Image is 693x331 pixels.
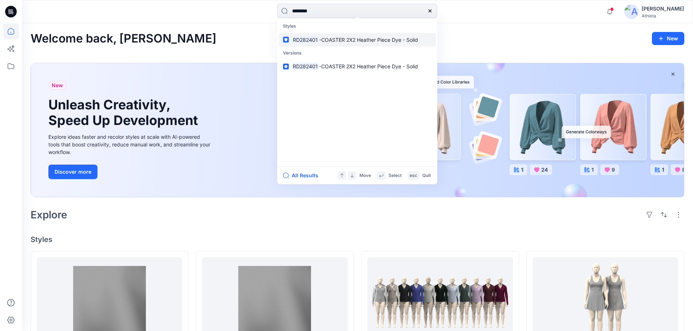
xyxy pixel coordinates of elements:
a: RD282401-COASTER 2X2 Heather Piece Dye - Solid [279,60,436,73]
button: Discover more [48,165,97,179]
span: -COASTER 2X2 Heather Piece Dye - Solid [319,37,418,43]
a: RD282401-COASTER 2X2 Heather Piece Dye - Solid [279,33,436,47]
span: -COASTER 2X2 Heather Piece Dye - Solid [319,63,418,69]
p: Move [359,172,371,179]
h4: Styles [31,235,684,244]
button: New [652,32,684,45]
button: All Results [283,171,323,180]
div: Explore ideas faster and recolor styles at scale with AI-powered tools that boost creativity, red... [48,133,212,156]
p: esc [410,172,417,179]
p: Versions [279,47,436,60]
div: Athleta [642,13,684,19]
div: [PERSON_NAME] [642,4,684,13]
p: Select [389,172,402,179]
span: New [52,81,63,90]
mark: RD282401 [292,36,319,44]
p: Styles [279,20,436,33]
a: Discover more [48,165,212,179]
h2: Welcome back, [PERSON_NAME] [31,32,216,45]
img: avatar [624,4,639,19]
h2: Explore [31,209,67,221]
h1: Unleash Creativity, Speed Up Development [48,97,201,128]
mark: RD282401 [292,62,319,70]
p: Quit [422,172,431,179]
